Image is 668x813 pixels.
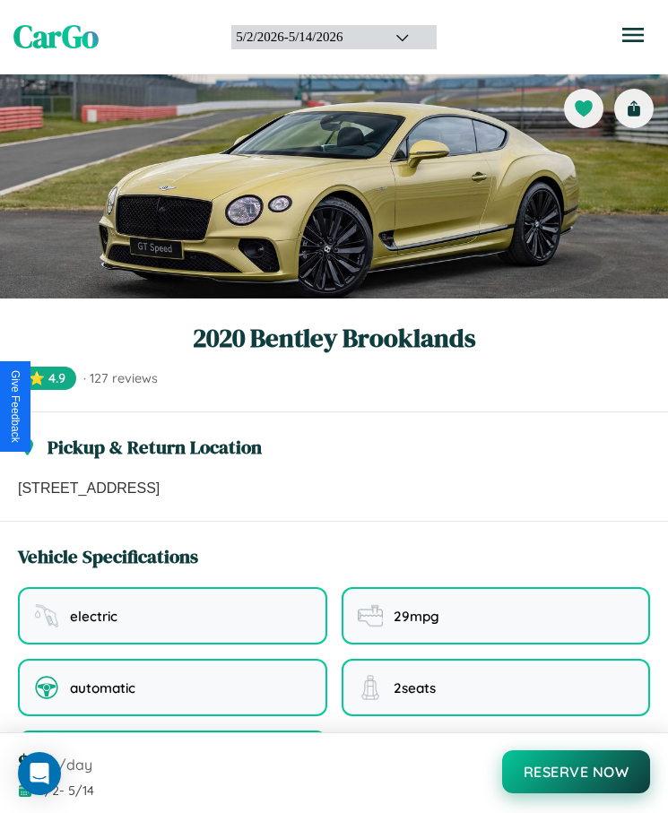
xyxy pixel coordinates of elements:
h3: Vehicle Specifications [18,543,198,569]
p: [STREET_ADDRESS] [18,478,650,499]
span: electric [70,608,117,625]
span: ⭐ 4.9 [18,367,76,390]
span: 2 seats [394,679,436,696]
img: fuel type [34,603,59,628]
img: fuel efficiency [358,603,383,628]
span: 5 / 2 - 5 / 14 [38,783,94,799]
span: $ 110 [18,748,55,777]
span: · 127 reviews [83,370,158,386]
button: Reserve Now [502,750,651,793]
span: CarGo [13,15,99,58]
span: /day [58,756,92,774]
span: automatic [70,679,135,696]
h1: 2020 Bentley Brooklands [18,320,650,356]
div: Open Intercom Messenger [18,752,61,795]
div: 5 / 2 / 2026 - 5 / 14 / 2026 [236,30,373,45]
div: Give Feedback [9,370,22,443]
span: 29 mpg [394,608,439,625]
img: seating [358,675,383,700]
h3: Pickup & Return Location [48,434,262,460]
